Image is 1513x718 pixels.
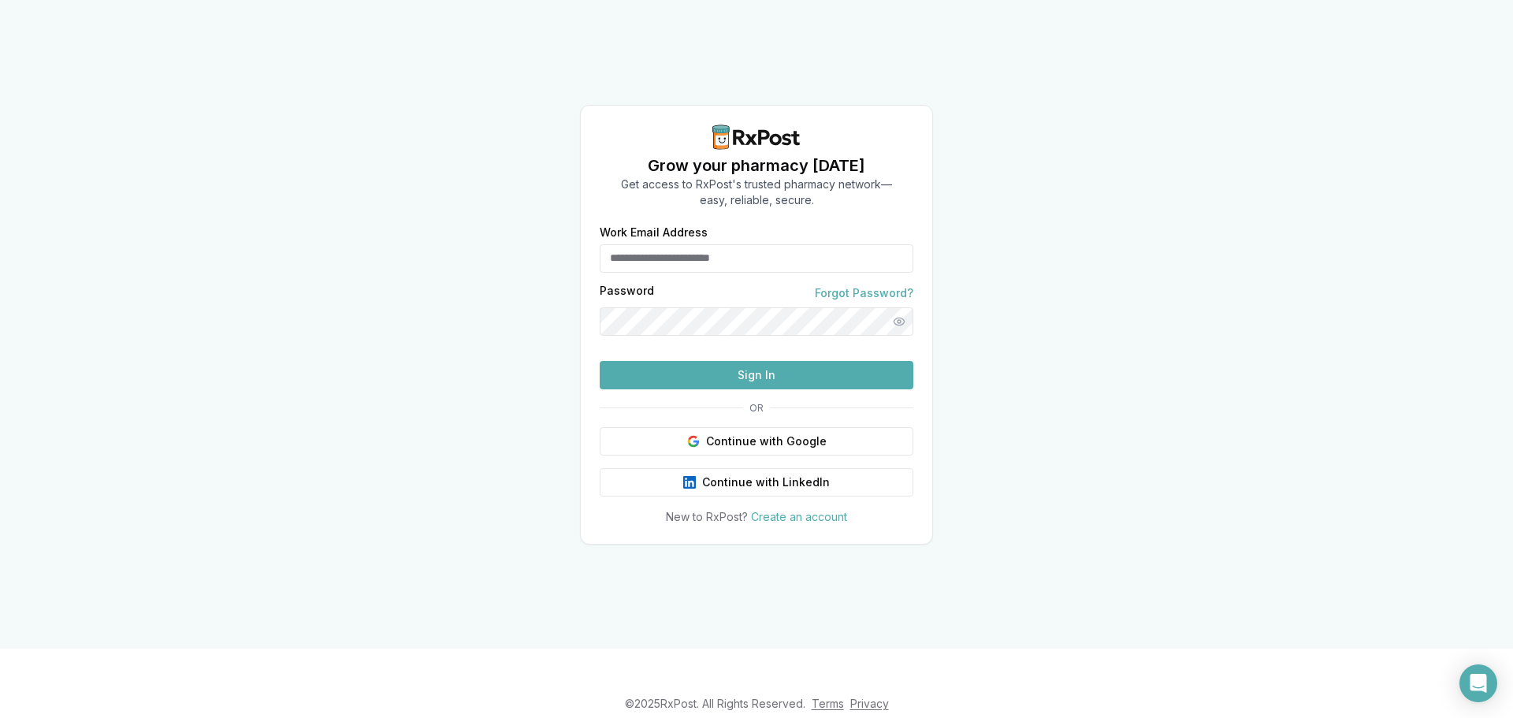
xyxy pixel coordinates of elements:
img: Google [687,435,700,448]
img: RxPost Logo [706,125,807,150]
p: Get access to RxPost's trusted pharmacy network— easy, reliable, secure. [621,177,892,208]
a: Terms [812,697,844,710]
span: New to RxPost? [666,510,748,523]
button: Continue with LinkedIn [600,468,913,497]
a: Create an account [751,510,847,523]
div: Open Intercom Messenger [1459,664,1497,702]
img: LinkedIn [683,476,696,489]
button: Show password [885,307,913,336]
label: Work Email Address [600,227,913,238]
label: Password [600,285,654,301]
a: Privacy [850,697,889,710]
button: Continue with Google [600,427,913,456]
span: OR [743,402,770,415]
button: Sign In [600,361,913,389]
h1: Grow your pharmacy [DATE] [621,154,892,177]
a: Forgot Password? [815,285,913,301]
